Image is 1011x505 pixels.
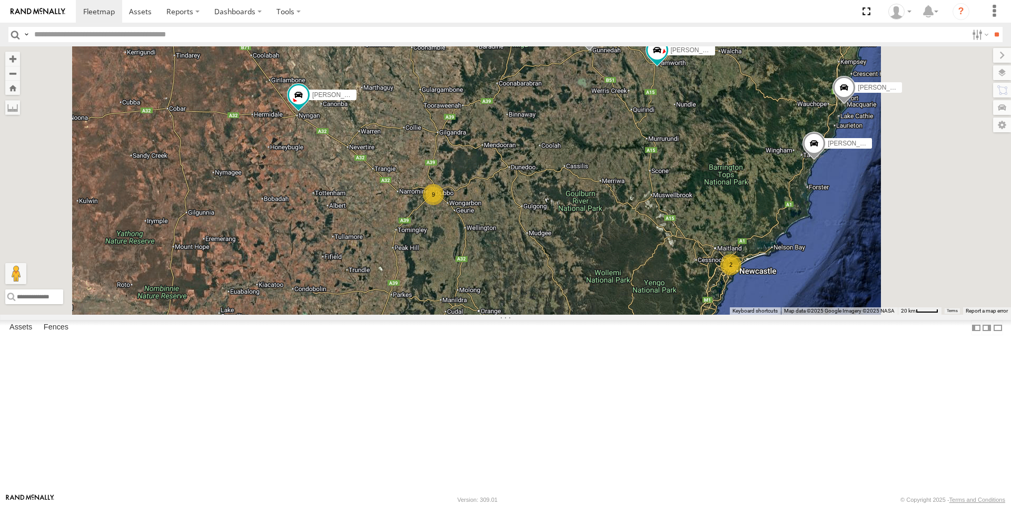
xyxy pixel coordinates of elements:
[784,308,895,314] span: Map data ©2025 Google Imagery ©2025 NASA
[5,100,20,115] label: Measure
[982,320,992,335] label: Dock Summary Table to the Right
[423,184,444,205] div: 9
[6,494,54,505] a: Visit our Website
[900,497,1005,503] div: © Copyright 2025 -
[947,308,958,313] a: Terms (opens in new tab)
[968,27,990,42] label: Search Filter Options
[312,91,364,99] span: [PERSON_NAME]
[671,46,723,53] span: [PERSON_NAME]
[885,4,915,20] div: MJ Williamson
[828,140,880,147] span: [PERSON_NAME]
[5,66,20,81] button: Zoom out
[993,118,1011,132] label: Map Settings
[720,254,741,275] div: 2
[858,83,910,91] span: [PERSON_NAME]
[11,8,65,15] img: rand-logo.svg
[5,52,20,66] button: Zoom in
[5,263,26,284] button: Drag Pegman onto the map to open Street View
[4,321,37,335] label: Assets
[993,320,1003,335] label: Hide Summary Table
[732,307,778,315] button: Keyboard shortcuts
[38,321,74,335] label: Fences
[458,497,498,503] div: Version: 309.01
[949,497,1005,503] a: Terms and Conditions
[953,3,969,20] i: ?
[22,27,31,42] label: Search Query
[966,308,1008,314] a: Report a map error
[901,308,916,314] span: 20 km
[971,320,982,335] label: Dock Summary Table to the Left
[898,307,941,315] button: Map scale: 20 km per 39 pixels
[5,81,20,95] button: Zoom Home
